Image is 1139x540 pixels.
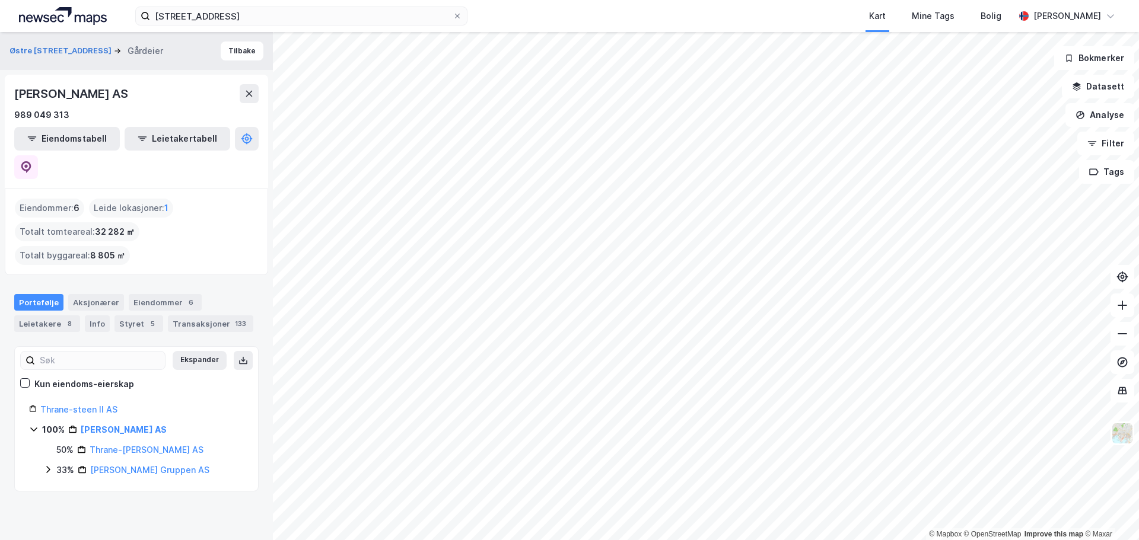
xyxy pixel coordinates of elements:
div: Mine Tags [912,9,955,23]
div: Eiendommer [129,294,202,311]
a: Thrane-[PERSON_NAME] AS [90,445,203,455]
img: Z [1111,422,1134,445]
img: logo.a4113a55bc3d86da70a041830d287a7e.svg [19,7,107,25]
button: Bokmerker [1054,46,1134,70]
a: [PERSON_NAME] Gruppen AS [90,465,209,475]
div: Totalt tomteareal : [15,222,139,241]
div: 133 [233,318,249,330]
div: Eiendommer : [15,199,84,218]
div: Kontrollprogram for chat [1080,483,1139,540]
iframe: Chat Widget [1080,483,1139,540]
div: [PERSON_NAME] AS [14,84,131,103]
div: 33% [56,463,74,477]
button: Tags [1079,160,1134,184]
div: Styret [114,315,163,332]
div: Gårdeier [128,44,163,58]
span: 8 805 ㎡ [90,248,125,263]
div: Totalt byggareal : [15,246,130,265]
button: Tilbake [221,41,263,60]
span: 6 [74,201,79,215]
button: Analyse [1065,103,1134,127]
button: Datasett [1062,75,1134,98]
div: Bolig [981,9,1001,23]
div: Info [85,315,110,332]
a: OpenStreetMap [964,530,1022,538]
div: 8 [63,318,75,330]
div: Aksjonærer [68,294,124,311]
button: Eiendomstabell [14,127,120,151]
a: Thrane-steen II AS [40,404,117,414]
a: Improve this map [1025,530,1083,538]
button: Østre [STREET_ADDRESS] [9,45,114,57]
div: 50% [56,443,74,457]
button: Leietakertabell [125,127,230,151]
div: 6 [185,296,197,308]
div: Kart [869,9,886,23]
input: Søk [35,352,165,369]
div: 100% [42,423,65,437]
a: [PERSON_NAME] AS [81,424,167,434]
div: 989 049 313 [14,108,69,122]
div: Transaksjoner [168,315,253,332]
button: Filter [1077,132,1134,155]
span: 1 [164,201,168,215]
div: 5 [147,318,158,330]
input: Søk på adresse, matrikkel, gårdeiere, leietakere eller personer [150,7,453,25]
div: Leietakere [14,315,80,332]
div: Kun eiendoms-eierskap [34,377,134,391]
button: Ekspander [173,351,227,370]
div: Portefølje [14,294,63,311]
span: 32 282 ㎡ [95,225,135,239]
div: Leide lokasjoner : [89,199,173,218]
a: Mapbox [929,530,962,538]
div: [PERSON_NAME] [1033,9,1101,23]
